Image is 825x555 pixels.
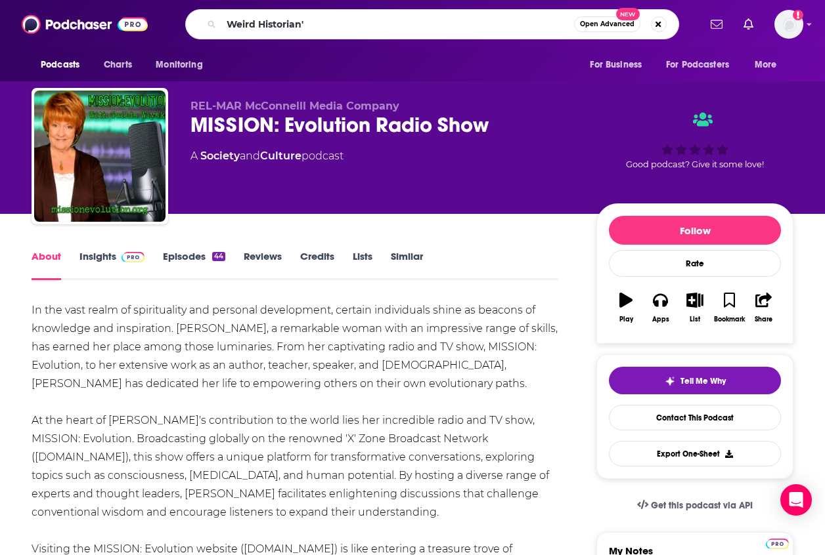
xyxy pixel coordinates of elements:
a: Society [200,150,240,162]
div: Rate [609,250,781,277]
button: Play [609,284,643,331]
button: Show profile menu [774,10,803,39]
span: Podcasts [41,56,79,74]
img: MISSION: Evolution Radio Show [34,91,166,222]
button: Bookmark [712,284,746,331]
span: New [616,8,640,20]
div: Apps [652,316,669,323]
div: Play [619,316,633,323]
span: For Podcasters [666,56,729,74]
span: Open Advanced [580,21,635,28]
span: Get this podcast via API [651,500,753,511]
div: Open Intercom Messenger [780,484,812,516]
span: Monitoring [156,56,202,74]
img: User Profile [774,10,803,39]
img: Podchaser - Follow, Share and Rate Podcasts [22,12,148,37]
img: Podchaser Pro [122,252,145,262]
span: More [755,56,777,74]
a: InsightsPodchaser Pro [79,250,145,280]
button: Open AdvancedNew [574,16,640,32]
input: Search podcasts, credits, & more... [221,14,574,35]
a: [DOMAIN_NAME] [35,451,125,463]
img: tell me why sparkle [665,376,675,386]
div: Good podcast? Give it some love! [596,100,793,181]
a: [DOMAIN_NAME] [244,543,334,555]
span: REL-MAR McConnelll Media Company [190,100,399,112]
span: and [240,150,260,162]
button: open menu [658,52,748,77]
div: 44 [212,252,225,261]
a: Similar [391,250,423,280]
button: open menu [581,52,658,77]
a: Charts [95,52,140,77]
a: Show notifications dropdown [738,13,759,35]
span: Tell Me Why [680,376,726,386]
a: Culture [260,150,301,162]
button: Share [747,284,781,331]
button: Follow [609,216,781,245]
div: A podcast [190,148,344,164]
a: Episodes44 [163,250,225,280]
span: Good podcast? Give it some love! [626,159,764,169]
span: For Business [590,56,642,74]
button: Apps [643,284,677,331]
span: Logged in as ebolden [774,10,803,39]
div: Search podcasts, credits, & more... [185,9,679,39]
a: Credits [300,250,334,280]
img: Podchaser Pro [766,539,789,549]
a: Show notifications dropdown [705,13,728,35]
svg: Add a profile image [793,10,803,20]
div: Bookmark [714,316,745,323]
button: open menu [32,52,97,77]
button: open menu [146,52,219,77]
button: Export One-Sheet [609,441,781,466]
button: tell me why sparkleTell Me Why [609,367,781,394]
a: About [32,250,61,280]
a: Contact This Podcast [609,405,781,430]
a: Pro website [766,537,789,549]
span: Charts [104,56,132,74]
button: open menu [746,52,793,77]
a: Reviews [244,250,282,280]
a: Lists [353,250,372,280]
div: Share [755,316,772,323]
div: List [690,316,700,323]
button: List [678,284,712,331]
a: Get this podcast via API [627,489,763,522]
